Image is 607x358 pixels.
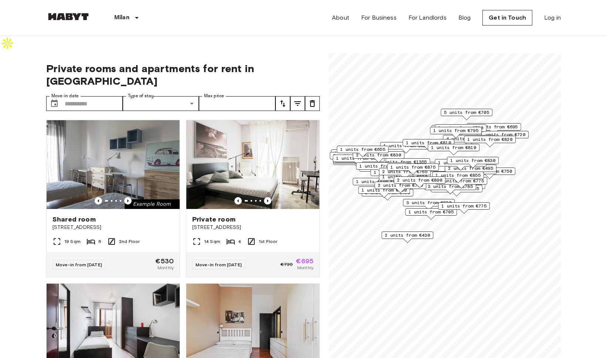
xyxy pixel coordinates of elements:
[544,13,561,22] a: Log in
[438,125,483,131] span: 1 units from €720
[353,178,404,189] div: Map marker
[378,182,423,189] span: 2 units from €730
[340,146,385,153] span: 1 units from €655
[441,203,486,209] span: 1 units from €775
[447,157,499,168] div: Map marker
[51,93,79,99] label: Move-in date
[128,93,154,99] label: Type of stay
[397,177,442,183] span: 2 units from €890
[438,202,490,214] div: Map marker
[157,264,174,271] span: Monthly
[433,127,478,134] span: 1 units from €795
[290,96,305,111] button: tune
[98,238,101,245] span: 6
[450,157,495,164] span: 1 units from €830
[470,124,518,130] span: 10 units from €695
[403,199,455,210] div: Map marker
[379,159,427,165] span: 2 units from €1355
[186,120,319,209] img: Marketing picture of unit IT-14-022-001-03H
[480,131,525,138] span: 1 units from €720
[435,172,481,179] span: 1 units from €855
[434,185,479,192] span: 6 units from €765
[464,136,516,147] div: Map marker
[46,13,91,20] img: Habyt
[204,238,220,245] span: 14 Sqm
[264,197,271,205] button: Previous image
[336,155,381,162] span: 1 units from €695
[467,168,512,175] span: 2 units from €750
[196,262,242,267] span: Move-in from [DATE]
[383,142,428,149] span: 1 units from €520
[438,159,483,166] span: 1 units from €785
[337,146,389,157] div: Map marker
[376,158,430,170] div: Map marker
[394,176,445,188] div: Map marker
[387,163,439,175] div: Map marker
[332,13,349,22] a: About
[114,13,129,22] p: Milan
[408,209,454,215] span: 1 units from €705
[296,258,313,264] span: €695
[124,197,132,205] button: Previous image
[305,96,320,111] button: tune
[359,163,404,169] span: 1 units from €685
[370,169,422,180] div: Map marker
[362,187,407,193] span: 1 units from €730
[275,96,290,111] button: tune
[356,152,401,158] span: 2 units from €830
[374,182,426,193] div: Map marker
[186,120,320,277] a: Marketing picture of unit IT-14-022-001-03HPrevious imagePrevious imagePrivate room[STREET_ADDRES...
[432,172,484,183] div: Map marker
[385,232,430,239] span: 2 units from €430
[356,178,401,185] span: 1 units from €695
[435,159,486,170] div: Map marker
[64,238,81,245] span: 19 Sqm
[52,215,96,224] span: Shared room
[379,168,431,179] div: Map marker
[192,224,313,231] span: [STREET_ADDRESS]
[428,144,479,155] div: Map marker
[330,152,382,163] div: Map marker
[382,232,433,243] div: Map marker
[155,258,174,264] span: €530
[467,136,512,143] span: 1 units from €820
[482,10,532,26] a: Get in Touch
[119,238,140,245] span: 2nd Floor
[238,238,241,245] span: 4
[192,215,235,224] span: Private room
[477,131,529,142] div: Map marker
[46,120,180,277] a: Marketing picture of unit IT-14-029-003-04HPrevious imagePrevious imageShared room[STREET_ADDRESS...
[334,150,379,156] span: 1 units from €695
[234,197,242,205] button: Previous image
[390,164,435,170] span: 1 units from €875
[406,199,451,206] span: 3 units from €830
[333,155,384,166] div: Map marker
[331,149,383,161] div: Map marker
[356,162,408,174] div: Map marker
[95,197,102,205] button: Previous image
[446,135,491,142] span: 4 units from €735
[204,93,224,99] label: Max price
[47,120,180,209] img: Marketing picture of unit IT-14-029-003-04H
[431,144,476,151] span: 1 units from €810
[259,238,277,245] span: 1st Floor
[382,168,427,175] span: 2 units from €765
[458,13,471,22] a: Blog
[297,264,313,271] span: Monthly
[358,186,410,198] div: Map marker
[281,261,293,268] span: €730
[46,62,320,87] span: Private rooms and apartments for rent in [GEOGRAPHIC_DATA]
[52,224,174,231] span: [STREET_ADDRESS]
[444,109,489,116] span: 5 units from €705
[380,142,432,153] div: Map marker
[435,124,486,136] div: Map marker
[430,127,482,138] div: Map marker
[408,13,447,22] a: For Landlords
[441,109,492,120] div: Map marker
[403,139,454,151] div: Map marker
[56,262,102,267] span: Move-in from [DATE]
[448,165,493,172] span: 2 units from €495
[439,178,484,184] span: 3 units from €775
[47,96,62,111] button: Choose date
[405,208,457,220] div: Map marker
